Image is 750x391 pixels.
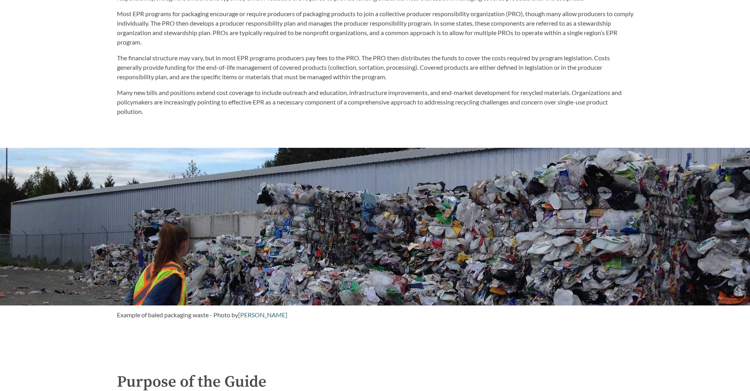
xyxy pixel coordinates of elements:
[117,53,633,82] p: The financial structure may vary, but in most EPR programs producers pay fees to the PRO. The PRO...
[117,88,633,116] p: Many new bills and positions extend cost coverage to include outreach and education, infrastructu...
[238,311,287,318] a: [PERSON_NAME]
[117,9,633,47] p: Most EPR programs for packaging encourage or require producers of packaging products to join a co...
[117,311,238,318] span: Example of baled packaging waste - Photo by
